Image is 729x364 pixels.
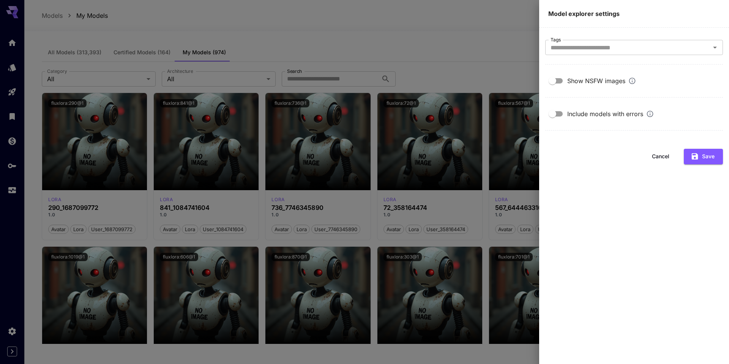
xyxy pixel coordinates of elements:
[548,9,720,18] p: Model explorer settings
[644,149,678,164] button: Cancel
[646,110,654,118] svg: This option will show up models that might be broken
[567,76,636,85] div: Show NSFW images
[551,36,561,43] label: Tags
[567,109,654,118] div: Include models with errors
[628,77,636,85] svg: This option will display nsfw images
[684,149,723,164] button: Save
[710,42,720,53] button: Open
